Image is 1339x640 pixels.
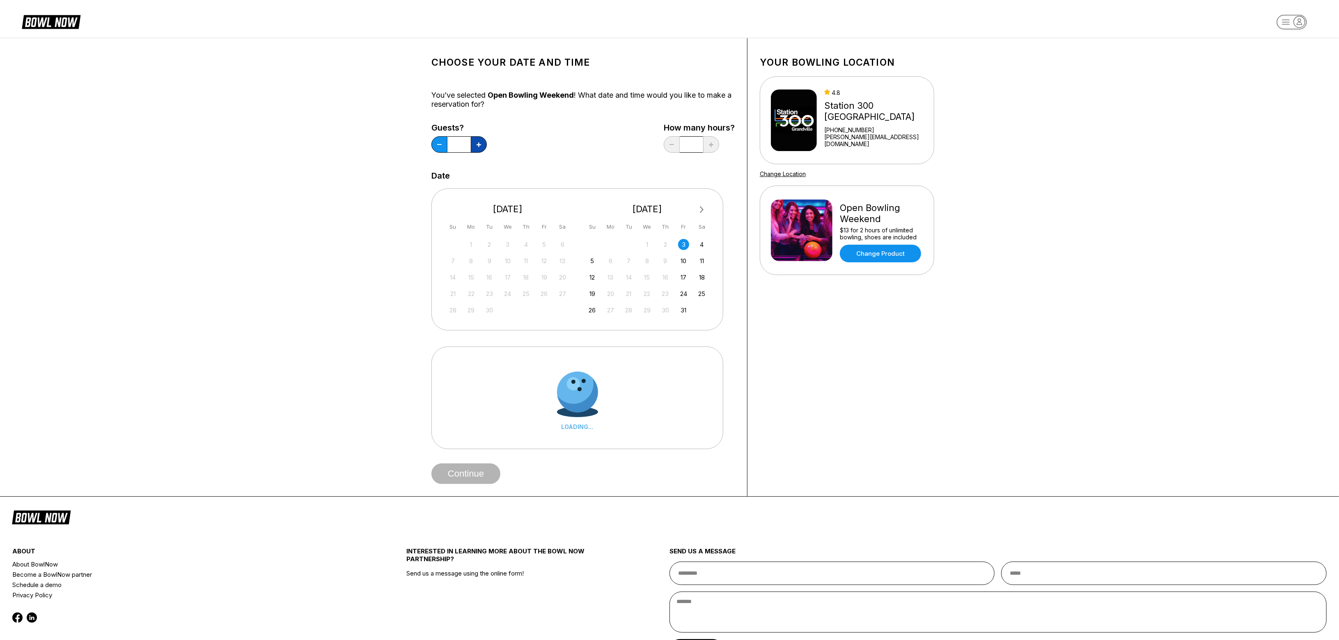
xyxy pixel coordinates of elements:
a: Schedule a demo [12,580,341,590]
div: Fr [678,221,689,232]
div: month 2025-09 [446,238,569,316]
div: INTERESTED IN LEARNING MORE ABOUT THE BOWL NOW PARTNERSHIP? [407,547,604,569]
img: Station 300 Grandville [771,89,817,151]
div: Not available Wednesday, October 29th, 2025 [642,305,653,316]
a: Change Location [760,170,806,177]
div: Not available Monday, October 27th, 2025 [605,305,616,316]
div: Not available Wednesday, September 10th, 2025 [502,255,513,266]
div: Su [587,221,598,232]
div: Not available Wednesday, October 22nd, 2025 [642,288,653,299]
div: Open Bowling Weekend [840,202,923,225]
div: [DATE] [584,204,711,215]
label: Date [431,171,450,180]
div: Not available Saturday, September 13th, 2025 [557,255,568,266]
h1: Your bowling location [760,57,934,68]
div: Choose Saturday, October 18th, 2025 [696,272,707,283]
div: Not available Wednesday, September 3rd, 2025 [502,239,513,250]
div: Not available Thursday, September 25th, 2025 [520,288,532,299]
div: Choose Friday, October 10th, 2025 [678,255,689,266]
div: Mo [605,221,616,232]
a: Change Product [840,245,921,262]
div: send us a message [669,547,1327,562]
div: Not available Thursday, October 2nd, 2025 [660,239,671,250]
div: [PHONE_NUMBER] [824,126,931,133]
div: We [642,221,653,232]
div: Not available Wednesday, October 1st, 2025 [642,239,653,250]
div: Not available Monday, September 22nd, 2025 [465,288,477,299]
div: Not available Friday, September 26th, 2025 [539,288,550,299]
div: We [502,221,513,232]
div: Not available Monday, October 20th, 2025 [605,288,616,299]
a: About BowlNow [12,559,341,569]
div: Not available Sunday, September 7th, 2025 [447,255,459,266]
a: [PERSON_NAME][EMAIL_ADDRESS][DOMAIN_NAME] [824,133,931,147]
div: Choose Saturday, October 25th, 2025 [696,288,707,299]
div: Not available Sunday, September 28th, 2025 [447,305,459,316]
div: month 2025-10 [586,238,709,316]
div: Not available Thursday, September 11th, 2025 [520,255,532,266]
div: Not available Friday, September 12th, 2025 [539,255,550,266]
div: Not available Thursday, October 30th, 2025 [660,305,671,316]
div: Choose Friday, October 24th, 2025 [678,288,689,299]
img: Open Bowling Weekend [771,200,832,261]
h1: Choose your Date and time [431,57,735,68]
div: Station 300 [GEOGRAPHIC_DATA] [824,100,931,122]
div: [DATE] [444,204,571,215]
div: Not available Tuesday, September 30th, 2025 [484,305,495,316]
div: Not available Monday, October 13th, 2025 [605,272,616,283]
div: Su [447,221,459,232]
label: Guests? [431,123,487,132]
div: Not available Tuesday, September 9th, 2025 [484,255,495,266]
div: Not available Monday, September 29th, 2025 [465,305,477,316]
div: Tu [623,221,634,232]
div: Th [520,221,532,232]
div: Not available Tuesday, October 14th, 2025 [623,272,634,283]
div: Not available Thursday, September 18th, 2025 [520,272,532,283]
a: Privacy Policy [12,590,341,600]
div: Not available Wednesday, October 15th, 2025 [642,272,653,283]
div: LOADING... [557,423,598,430]
div: You’ve selected ! What date and time would you like to make a reservation for? [431,91,735,109]
span: Open Bowling Weekend [488,91,574,99]
div: Not available Monday, October 6th, 2025 [605,255,616,266]
div: Not available Tuesday, October 28th, 2025 [623,305,634,316]
div: 4.8 [824,89,931,96]
div: Not available Tuesday, October 21st, 2025 [623,288,634,299]
div: Choose Saturday, October 11th, 2025 [696,255,707,266]
div: Not available Tuesday, September 16th, 2025 [484,272,495,283]
a: Become a BowlNow partner [12,569,341,580]
div: Tu [484,221,495,232]
div: Not available Friday, September 5th, 2025 [539,239,550,250]
div: Not available Wednesday, September 24th, 2025 [502,288,513,299]
div: Choose Sunday, October 26th, 2025 [587,305,598,316]
label: How many hours? [664,123,735,132]
div: $13 for 2 hours of unlimited bowling, shoes are included [840,227,923,241]
div: about [12,547,341,559]
div: Not available Friday, September 19th, 2025 [539,272,550,283]
div: Not available Tuesday, October 7th, 2025 [623,255,634,266]
div: Th [660,221,671,232]
div: Choose Sunday, October 12th, 2025 [587,272,598,283]
div: Mo [465,221,477,232]
div: Choose Sunday, October 19th, 2025 [587,288,598,299]
div: Sa [696,221,707,232]
div: Not available Thursday, September 4th, 2025 [520,239,532,250]
div: Not available Monday, September 15th, 2025 [465,272,477,283]
button: Next Month [695,203,708,216]
div: Not available Monday, September 8th, 2025 [465,255,477,266]
div: Choose Sunday, October 5th, 2025 [587,255,598,266]
div: Choose Friday, October 17th, 2025 [678,272,689,283]
div: Fr [539,221,550,232]
div: Not available Wednesday, October 8th, 2025 [642,255,653,266]
div: Not available Thursday, October 23rd, 2025 [660,288,671,299]
div: Not available Thursday, October 9th, 2025 [660,255,671,266]
div: Not available Sunday, September 21st, 2025 [447,288,459,299]
div: Not available Saturday, September 6th, 2025 [557,239,568,250]
div: Not available Tuesday, September 23rd, 2025 [484,288,495,299]
div: Not available Sunday, September 14th, 2025 [447,272,459,283]
div: Not available Monday, September 1st, 2025 [465,239,477,250]
div: Choose Saturday, October 4th, 2025 [696,239,707,250]
div: Sa [557,221,568,232]
div: Not available Thursday, October 16th, 2025 [660,272,671,283]
div: Not available Tuesday, September 2nd, 2025 [484,239,495,250]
